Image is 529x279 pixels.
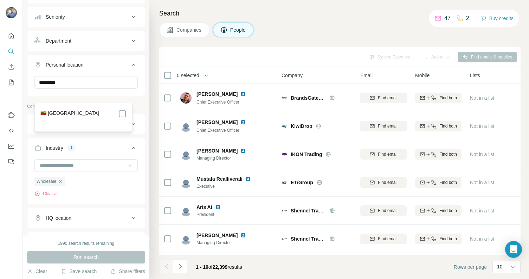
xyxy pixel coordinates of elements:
[415,205,462,216] button: Find both
[230,26,246,33] span: People
[6,155,17,168] button: Feedback
[46,61,83,68] div: Personal location
[291,94,326,101] span: BrandsGateway
[215,204,221,210] img: LinkedIn logo
[282,208,287,213] img: Logo of Shennel Trading Group
[159,8,521,18] h4: Search
[470,123,494,129] span: Not in a list
[466,14,469,23] p: 2
[245,176,251,182] img: LinkedIn logo
[6,45,17,58] button: Search
[27,103,145,110] p: Company information
[213,264,228,270] span: 22,399
[378,151,397,157] span: Find email
[196,155,254,161] span: Managing Director
[378,179,397,186] span: Find email
[282,151,287,157] img: Logo of IKON Trading
[196,211,229,218] span: President
[196,147,238,154] span: [PERSON_NAME]
[282,236,287,242] img: Logo of Shennel Trading Group
[415,234,462,244] button: Find both
[282,72,303,79] span: Company
[505,241,522,258] div: Open Intercom Messenger
[497,263,503,270] p: 10
[46,144,63,151] div: Industry
[27,116,145,132] button: Company
[415,93,462,103] button: Find both
[196,128,239,133] span: Chief Executive Officer
[439,236,457,242] span: Find both
[444,14,451,23] p: 47
[282,180,287,185] img: Logo of ET/Group
[58,240,115,247] div: 1990 search results remaining
[378,95,397,101] span: Find email
[61,268,97,275] button: Save search
[6,76,17,89] button: My lists
[470,236,494,242] span: Not in a list
[360,149,407,160] button: Find email
[439,151,457,157] span: Find both
[360,177,407,188] button: Find email
[378,236,397,242] span: Find email
[6,124,17,137] button: Use Surfe API
[177,72,199,79] span: 0 selected
[470,180,494,185] span: Not in a list
[46,215,71,222] div: HQ location
[196,264,242,270] span: results
[291,236,345,242] span: Shennel Trading Group
[470,95,494,101] span: Not in a list
[360,205,407,216] button: Find email
[439,123,457,129] span: Find both
[240,148,246,154] img: LinkedIn logo
[6,30,17,42] button: Quick start
[110,268,145,275] button: Share filters
[240,91,246,97] img: LinkedIn logo
[282,123,287,129] img: Logo of KiwiDrop
[37,178,56,185] span: Wholesale
[439,207,457,214] span: Find both
[439,95,457,101] span: Find both
[27,234,145,250] button: Annual revenue ($)
[291,151,322,158] span: IKON Trading
[240,119,246,125] img: LinkedIn logo
[470,151,494,157] span: Not in a list
[415,121,462,131] button: Find both
[470,72,480,79] span: Lists
[360,93,407,103] button: Find email
[180,92,192,104] img: Avatar
[439,179,457,186] span: Find both
[291,123,312,130] span: KiwiDrop
[180,233,192,244] img: Avatar
[282,95,287,101] img: Logo of BrandsGateway
[46,13,65,20] div: Seniority
[180,177,192,188] img: Avatar
[378,207,397,214] span: Find email
[291,208,345,213] span: Shennel Trading Group
[291,179,313,186] span: ET/Group
[180,120,192,132] img: Avatar
[34,191,58,197] button: Clear all
[196,264,208,270] span: 1 - 10
[27,268,47,275] button: Clear
[196,91,238,98] span: [PERSON_NAME]
[196,119,238,126] span: [PERSON_NAME]
[208,264,213,270] span: of
[27,8,145,25] button: Seniority
[6,109,17,122] button: Use Surfe on LinkedIn
[196,183,259,190] span: Executive
[415,177,462,188] button: Find both
[180,149,192,160] img: Avatar
[454,263,487,271] span: Rows per page
[196,204,212,211] span: Aris Ai
[67,145,76,151] div: 1
[6,140,17,153] button: Dashboard
[378,123,397,129] span: Find email
[360,234,407,244] button: Find email
[240,232,246,238] img: LinkedIn logo
[27,210,145,227] button: HQ location
[415,72,430,79] span: Mobile
[6,7,17,18] img: Avatar
[6,61,17,73] button: Enrich CSV
[360,121,407,131] button: Find email
[360,72,373,79] span: Email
